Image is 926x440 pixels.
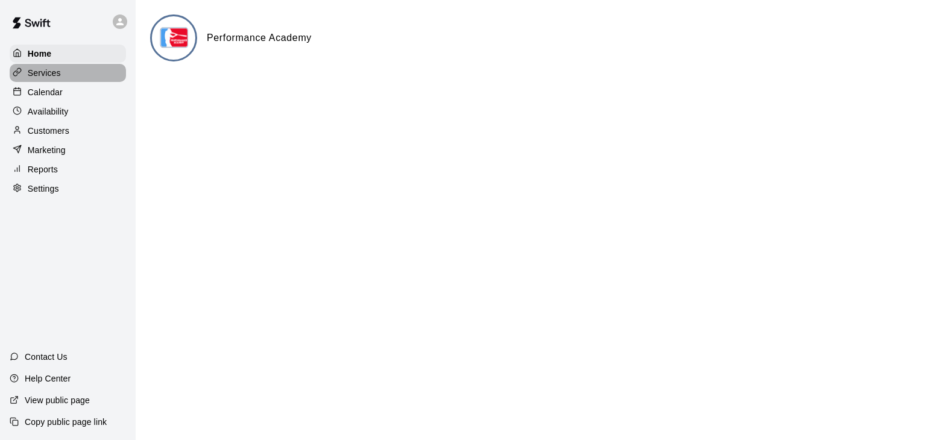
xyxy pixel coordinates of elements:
[152,16,197,61] img: Performance Academy logo
[28,86,63,98] p: Calendar
[10,122,126,140] a: Customers
[28,48,52,60] p: Home
[28,105,69,118] p: Availability
[28,125,69,137] p: Customers
[25,351,68,363] p: Contact Us
[25,372,71,385] p: Help Center
[10,83,126,101] a: Calendar
[10,102,126,121] a: Availability
[207,30,312,46] h6: Performance Academy
[10,180,126,198] a: Settings
[28,183,59,195] p: Settings
[25,416,107,428] p: Copy public page link
[10,64,126,82] a: Services
[28,67,61,79] p: Services
[10,160,126,178] a: Reports
[10,45,126,63] a: Home
[28,163,58,175] p: Reports
[28,144,66,156] p: Marketing
[25,394,90,406] p: View public page
[10,141,126,159] a: Marketing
